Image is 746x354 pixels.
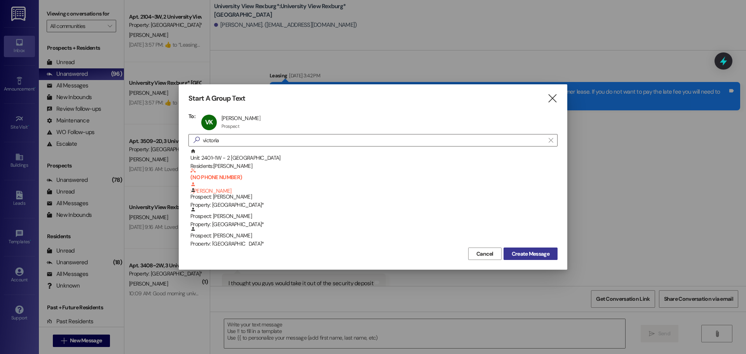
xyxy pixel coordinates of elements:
[476,250,493,258] span: Cancel
[188,187,558,207] div: Prospect: [PERSON_NAME]Property: [GEOGRAPHIC_DATA]*
[188,113,195,120] h3: To:
[188,226,558,246] div: Prospect: [PERSON_NAME]Property: [GEOGRAPHIC_DATA]*
[188,168,558,187] div: (NO PHONE NUMBER) : [PERSON_NAME]
[190,162,558,170] div: Residents: [PERSON_NAME]
[504,248,558,260] button: Create Message
[188,207,558,226] div: Prospect: [PERSON_NAME]Property: [GEOGRAPHIC_DATA]*
[221,115,260,122] div: [PERSON_NAME]
[188,94,245,103] h3: Start A Group Text
[205,118,213,126] span: VK
[549,137,553,143] i: 
[512,250,549,258] span: Create Message
[190,240,558,248] div: Property: [GEOGRAPHIC_DATA]*
[190,226,558,248] div: Prospect: [PERSON_NAME]
[190,168,558,195] div: : [PERSON_NAME]
[190,148,558,171] div: Unit: 2401~1W - 2 [GEOGRAPHIC_DATA]
[468,248,502,260] button: Cancel
[190,220,558,228] div: Property: [GEOGRAPHIC_DATA]*
[203,135,545,146] input: Search for any contact or apartment
[190,207,558,229] div: Prospect: [PERSON_NAME]
[190,168,558,181] b: (NO PHONE NUMBER)
[190,201,558,209] div: Property: [GEOGRAPHIC_DATA]*
[190,187,558,209] div: Prospect: [PERSON_NAME]
[190,136,203,144] i: 
[545,134,557,146] button: Clear text
[188,148,558,168] div: Unit: 2401~1W - 2 [GEOGRAPHIC_DATA]Residents:[PERSON_NAME]
[547,94,558,103] i: 
[221,123,239,129] div: Prospect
